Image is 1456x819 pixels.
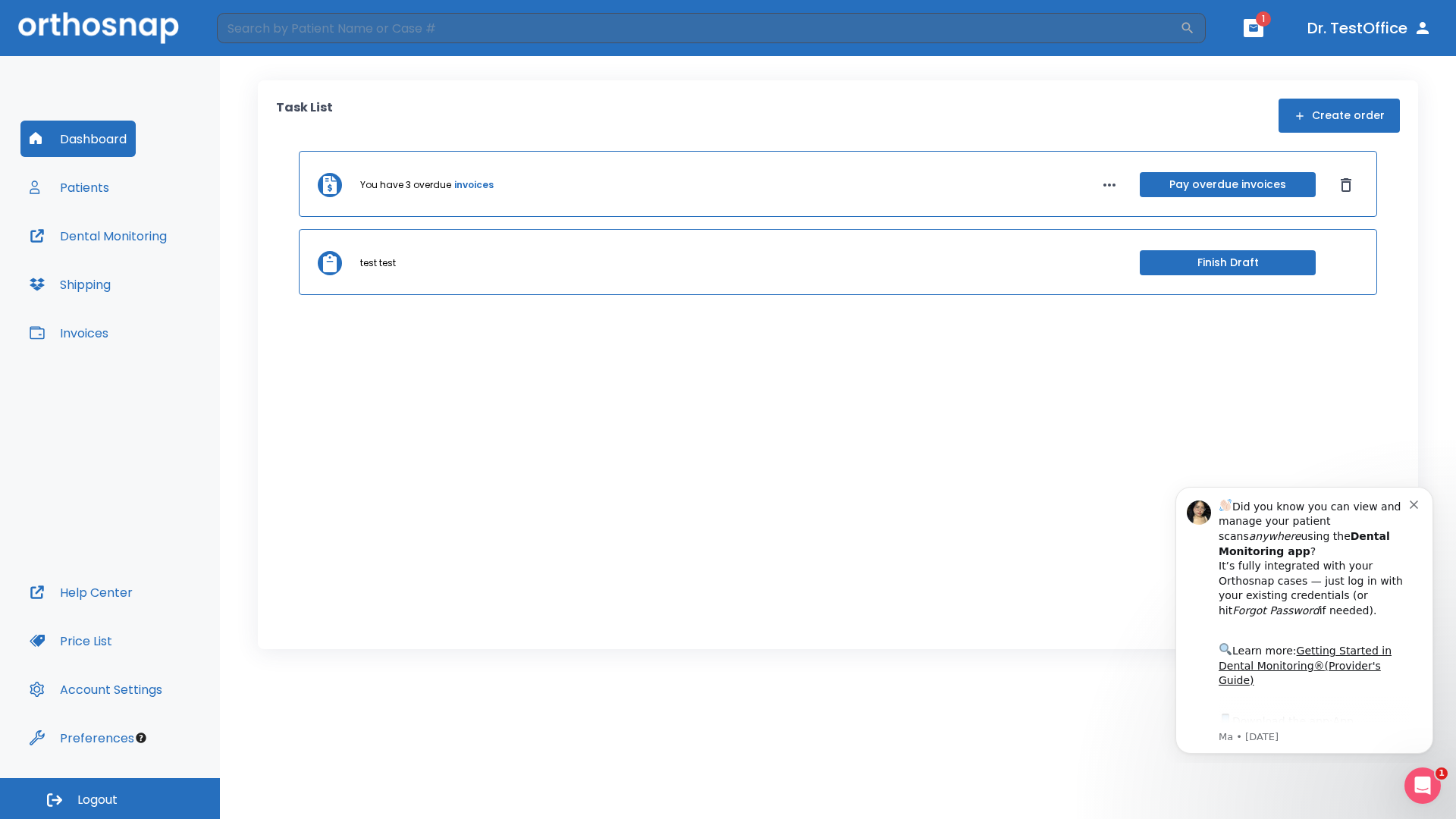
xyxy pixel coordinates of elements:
[20,266,120,303] button: Shipping
[1436,767,1448,780] span: 1
[20,218,176,254] button: Dental Monitoring
[1140,172,1316,197] button: Pay overdue invoices
[20,720,143,756] button: Preferences
[18,12,179,43] img: Orthosnap
[66,257,257,271] p: Message from Ma, sent 8w ago
[20,671,171,708] button: Account Settings
[1153,473,1456,763] iframe: Intercom notifications message
[20,121,136,157] button: Dashboard
[276,99,333,133] p: Task List
[1301,14,1438,42] button: Dr. TestOffice
[20,315,118,351] button: Invoices
[1334,173,1358,197] button: Dismiss
[20,574,142,610] button: Help Center
[77,792,118,808] span: Logout
[1404,767,1441,804] iframe: Intercom live chat
[66,242,201,269] a: App Store
[360,256,396,270] p: test test
[217,13,1180,43] input: Search by Patient Name or Case #
[66,238,257,315] div: Download the app: | ​ Let us know if you need help getting started!
[20,169,118,206] button: Patients
[257,24,269,36] button: Dismiss notification
[1140,250,1316,275] button: Finish Draft
[134,731,148,745] div: Tooltip anchor
[20,623,121,659] button: Price List
[454,178,494,192] a: invoices
[1256,11,1271,27] span: 1
[360,178,451,192] p: You have 3 overdue
[1279,99,1400,133] button: Create order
